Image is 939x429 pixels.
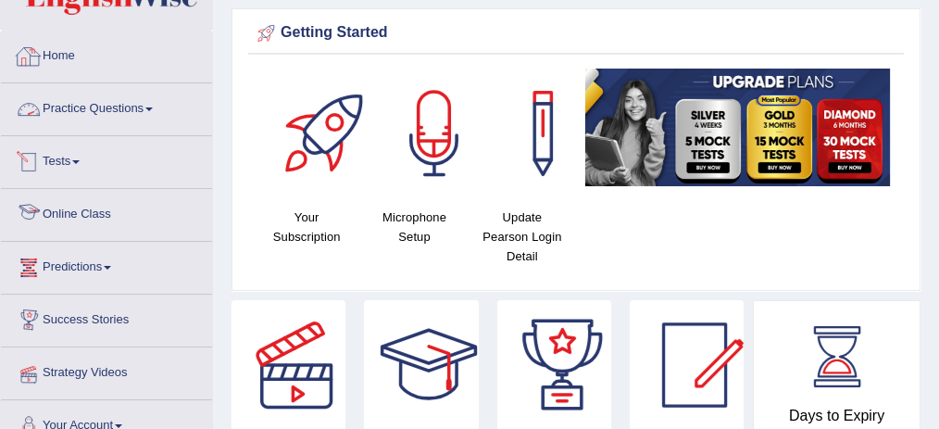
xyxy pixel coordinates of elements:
[253,19,899,47] div: Getting Started
[1,295,212,341] a: Success Stories
[585,69,890,186] img: small5.jpg
[478,208,567,266] h4: Update Pearson Login Detail
[1,189,212,235] a: Online Class
[1,136,212,183] a: Tests
[774,408,899,424] h4: Days to Expiry
[1,242,212,288] a: Predictions
[369,208,458,246] h4: Microphone Setup
[1,347,212,394] a: Strategy Videos
[1,83,212,130] a: Practice Questions
[262,208,351,246] h4: Your Subscription
[1,31,212,77] a: Home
